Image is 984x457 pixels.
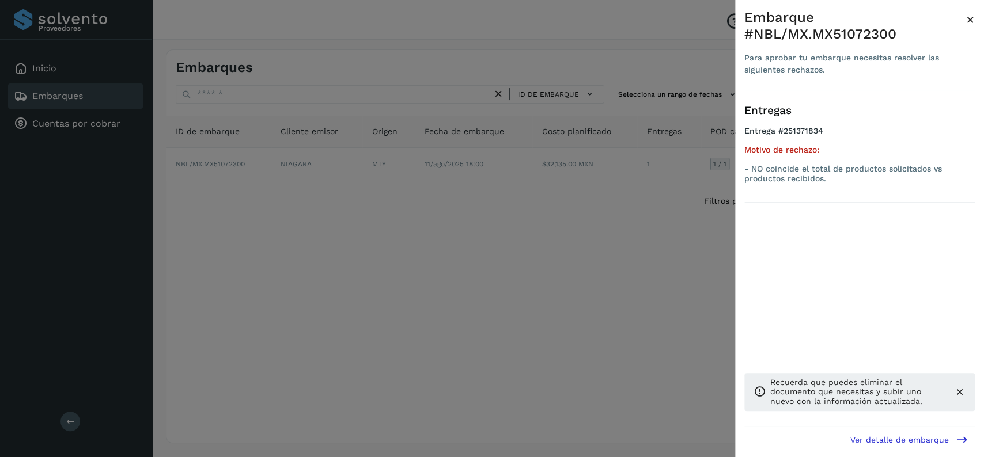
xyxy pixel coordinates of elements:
h5: Motivo de rechazo: [744,145,975,155]
h4: Entrega #251371834 [744,126,975,145]
button: Close [966,9,975,30]
div: Para aprobar tu embarque necesitas resolver las siguientes rechazos. [744,52,966,76]
h3: Entregas [744,104,975,117]
span: Ver detalle de embarque [850,436,949,444]
span: × [966,12,975,28]
p: - NO coincide el total de productos solicitados vs productos recibidos. [744,164,975,184]
p: Recuerda que puedes eliminar el documento que necesitas y subir uno nuevo con la información actu... [770,378,945,406]
div: Embarque #NBL/MX.MX51072300 [744,9,966,43]
button: Ver detalle de embarque [843,426,975,452]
